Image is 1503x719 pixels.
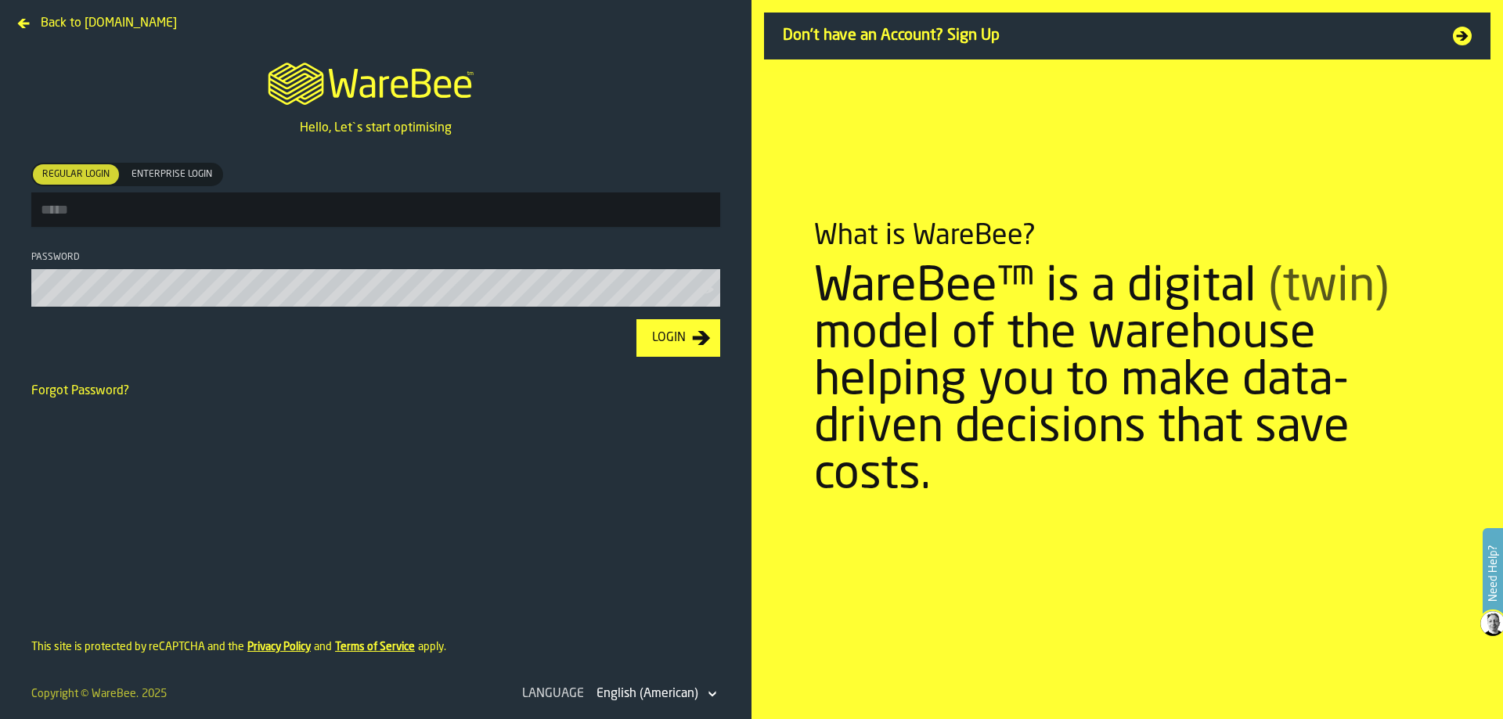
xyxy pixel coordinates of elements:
[125,167,218,182] span: Enterprise Login
[814,221,1036,252] div: What is WareBee?
[31,252,720,263] div: Password
[1484,530,1501,617] label: Need Help?
[142,688,167,699] span: 2025
[31,192,720,227] input: button-toolbar-[object Object]
[36,167,116,182] span: Regular Login
[247,642,311,652] a: Privacy Policy
[31,252,720,307] label: button-toolbar-Password
[31,163,121,186] label: button-switch-multi-Regular Login
[31,688,88,699] span: Copyright ©
[254,44,497,119] a: logo-header
[300,119,452,138] p: Hello, Let`s start optimising
[519,685,587,703] div: Language
[13,13,183,25] a: Back to [DOMAIN_NAME]
[814,264,1440,499] div: WareBee™ is a digital model of the warehouse helping you to make data-driven decisions that save ...
[41,14,177,33] span: Back to [DOMAIN_NAME]
[122,164,222,185] div: thumb
[31,269,720,307] input: button-toolbar-Password
[33,164,119,185] div: thumb
[636,319,720,357] button: button-Login
[335,642,415,652] a: Terms of Service
[783,25,1434,47] span: Don't have an Account? Sign Up
[764,13,1490,59] a: Don't have an Account? Sign Up
[519,681,720,706] div: LanguageDropdownMenuValue-en-US
[597,685,698,703] div: DropdownMenuValue-en-US
[31,385,129,397] a: Forgot Password?
[1268,264,1389,311] span: (twin)
[698,282,717,297] button: button-toolbar-Password
[646,329,692,347] div: Login
[121,163,223,186] label: button-switch-multi-Enterprise Login
[92,688,139,699] a: WareBee.
[31,163,720,227] label: button-toolbar-[object Object]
